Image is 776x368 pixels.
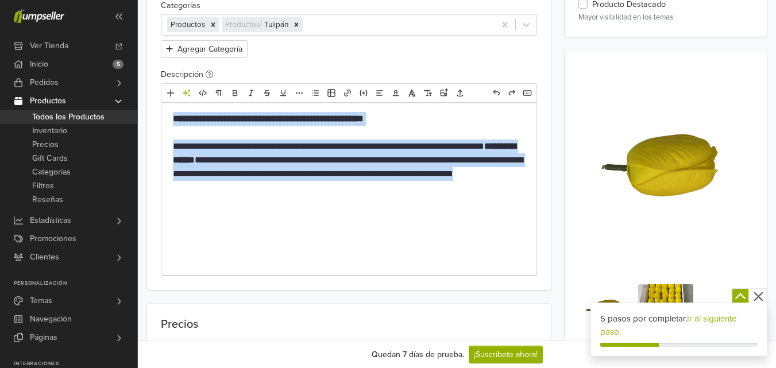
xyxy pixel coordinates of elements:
a: Eliminado [260,86,275,100]
img: 140 [638,284,693,339]
span: Páginas [30,328,57,347]
span: Precios [32,138,59,152]
a: Rehacer [504,86,519,100]
a: Más formato [292,86,307,100]
span: Productos [171,20,205,29]
span: Navegación [30,310,72,328]
p: Precios [161,317,537,331]
a: Subir archivos [453,86,468,100]
a: Formato [211,86,226,100]
span: Todos los Productos [32,110,105,124]
a: Tamaño de fuente [420,86,435,100]
span: Estadísticas [30,211,71,230]
span: Ver Tienda [30,37,68,55]
a: HTML [195,86,210,100]
a: Color del texto [388,86,403,100]
label: Descripción [161,68,213,81]
a: Lista [308,86,323,100]
a: Incrustar [356,86,371,100]
a: Deshacer [489,86,504,100]
div: Remove [object Object] [290,17,303,32]
a: Subrayado [276,86,291,100]
a: Ir al siguiente paso. [600,313,736,337]
span: Clientes [30,248,59,266]
span: Categorías [32,165,71,179]
a: Tabla [324,86,339,100]
span: Promociones [30,230,76,248]
a: ¡Suscríbete ahora! [469,346,543,363]
span: Gift Cards [32,152,68,165]
p: Integraciones [14,361,137,367]
span: Pedidos [30,73,59,92]
span: 5 [113,60,123,69]
div: 5 pasos por completar. [600,312,758,338]
div: Remove [object Object] [207,17,219,32]
img: portada_20pagina_20_282200_20x_20963_20px_29_20_28Post_20para_20Instagram_20_2845_29_29.png [578,64,753,282]
span: Inicio [30,55,48,73]
a: Herramientas de IA [179,86,194,100]
a: Enlace [340,86,355,100]
button: Agregar Categoría [161,40,248,58]
a: Alineación [372,86,387,100]
span: Reseñas [32,193,63,207]
p: Personalización [14,280,137,287]
a: Negrita [227,86,242,100]
span: Tulipán [264,20,288,29]
p: Mayor visibilidad en los temas. [578,12,753,23]
img: 140 [578,284,634,339]
a: Subir imágenes [437,86,451,100]
a: Fuente [404,86,419,100]
span: Temas [30,292,52,310]
a: Cursiva [244,86,258,100]
span: Inventario [32,124,67,138]
a: Añadir [163,86,178,100]
span: Filtros [32,179,54,193]
div: Quedan 7 días de prueba. [372,348,464,361]
span: Productos / [225,20,264,29]
span: Productos [30,92,66,110]
a: Atajos [520,86,535,100]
